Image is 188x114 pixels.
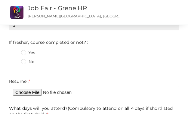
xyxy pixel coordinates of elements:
[10,6,23,19] img: CS2O7UHK_small.png
[9,39,88,45] label: If fresher, course completed or not? :
[28,13,122,19] p: [PERSON_NAME][GEOGRAPHIC_DATA], [GEOGRAPHIC_DATA], [GEOGRAPHIC_DATA], [GEOGRAPHIC_DATA], [GEOGRAP...
[21,59,34,65] label: No
[9,78,30,84] label: Resume :
[21,50,35,56] label: Yes
[28,4,87,12] a: Job Fair - Grene HR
